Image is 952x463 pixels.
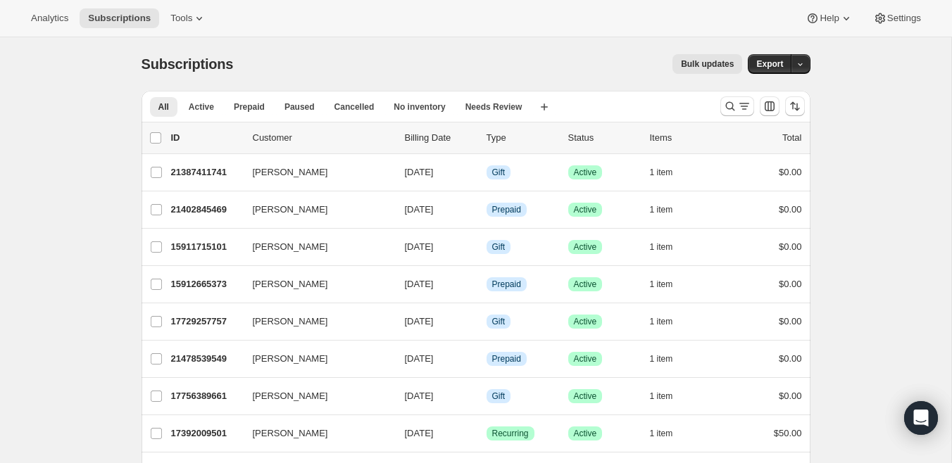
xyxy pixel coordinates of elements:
[650,312,689,331] button: 1 item
[650,163,689,182] button: 1 item
[782,131,801,145] p: Total
[171,200,802,220] div: 21402845469[PERSON_NAME][DATE]InfoPrepaidSuccessActive1 item$0.00
[253,203,328,217] span: [PERSON_NAME]
[492,391,506,402] span: Gift
[158,101,169,113] span: All
[650,279,673,290] span: 1 item
[142,56,234,72] span: Subscriptions
[492,204,521,215] span: Prepaid
[650,274,689,294] button: 1 item
[171,389,242,403] p: 17756389661
[650,428,673,439] span: 1 item
[405,131,475,145] p: Billing Date
[23,8,77,28] button: Analytics
[253,277,328,291] span: [PERSON_NAME]
[31,13,68,24] span: Analytics
[253,240,328,254] span: [PERSON_NAME]
[405,204,434,215] span: [DATE]
[405,316,434,326] span: [DATE]
[492,241,506,253] span: Gift
[574,391,597,402] span: Active
[681,58,734,70] span: Bulk updates
[244,310,385,333] button: [PERSON_NAME]
[244,273,385,296] button: [PERSON_NAME]
[774,428,802,438] span: $50.00
[253,131,394,145] p: Customer
[904,401,938,435] div: Open Intercom Messenger
[171,424,802,443] div: 17392009501[PERSON_NAME][DATE]SuccessRecurringSuccessActive1 item$50.00
[650,386,689,406] button: 1 item
[244,422,385,445] button: [PERSON_NAME]
[650,204,673,215] span: 1 item
[574,353,597,364] span: Active
[189,101,214,113] span: Active
[650,316,673,327] span: 1 item
[574,204,597,215] span: Active
[171,240,242,254] p: 15911715101
[779,204,802,215] span: $0.00
[162,8,215,28] button: Tools
[88,13,151,24] span: Subscriptions
[405,353,434,364] span: [DATE]
[253,165,328,179] span: [PERSON_NAME]
[80,8,159,28] button: Subscriptions
[171,352,242,366] p: 21478539549
[756,58,783,70] span: Export
[253,426,328,440] span: [PERSON_NAME]
[650,424,689,443] button: 1 item
[244,161,385,184] button: [PERSON_NAME]
[492,316,506,327] span: Gift
[574,241,597,253] span: Active
[171,274,802,294] div: 15912665373[PERSON_NAME][DATE]InfoPrepaidSuccessActive1 item$0.00
[650,353,673,364] span: 1 item
[887,13,921,24] span: Settings
[394,101,445,113] span: No inventory
[574,316,597,327] span: Active
[779,316,802,326] span: $0.00
[405,279,434,289] span: [DATE]
[244,198,385,221] button: [PERSON_NAME]
[568,131,639,145] p: Status
[171,426,242,440] p: 17392009501
[650,391,673,402] span: 1 item
[748,54,791,74] button: Export
[171,165,242,179] p: 21387411741
[492,353,521,364] span: Prepaid
[492,167,506,178] span: Gift
[574,428,597,439] span: Active
[650,237,689,257] button: 1 item
[253,389,328,403] span: [PERSON_NAME]
[253,315,328,329] span: [PERSON_NAME]
[171,237,802,257] div: 15911715101[PERSON_NAME][DATE]InfoGiftSuccessActive1 item$0.00
[171,203,242,217] p: 21402845469
[405,167,434,177] span: [DATE]
[779,167,802,177] span: $0.00
[171,312,802,331] div: 17729257757[PERSON_NAME][DATE]InfoGiftSuccessActive1 item$0.00
[650,349,689,369] button: 1 item
[650,167,673,178] span: 1 item
[405,391,434,401] span: [DATE]
[171,349,802,369] div: 21478539549[PERSON_NAME][DATE]InfoPrepaidSuccessActive1 item$0.00
[171,131,802,145] div: IDCustomerBilling DateTypeStatusItemsTotal
[779,241,802,252] span: $0.00
[820,13,839,24] span: Help
[779,391,802,401] span: $0.00
[171,277,242,291] p: 15912665373
[171,386,802,406] div: 17756389661[PERSON_NAME][DATE]InfoGiftSuccessActive1 item$0.00
[405,241,434,252] span: [DATE]
[797,8,861,28] button: Help
[865,8,929,28] button: Settings
[244,348,385,370] button: [PERSON_NAME]
[244,385,385,407] button: [PERSON_NAME]
[650,131,720,145] div: Items
[779,279,802,289] span: $0.00
[465,101,522,113] span: Needs Review
[284,101,315,113] span: Paused
[405,428,434,438] span: [DATE]
[234,101,265,113] span: Prepaid
[492,279,521,290] span: Prepaid
[253,352,328,366] span: [PERSON_NAME]
[672,54,742,74] button: Bulk updates
[171,315,242,329] p: 17729257757
[574,167,597,178] span: Active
